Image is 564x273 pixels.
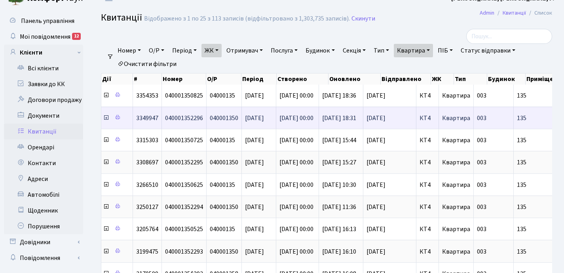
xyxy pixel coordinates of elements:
[245,203,264,211] span: [DATE]
[442,225,470,233] span: Квартира
[477,247,486,256] span: 003
[4,203,83,218] a: Щоденник
[4,45,83,60] a: Клієнти
[503,9,526,17] a: Квитанції
[367,249,413,255] span: [DATE]
[210,203,238,211] span: 040001350
[4,108,83,124] a: Документи
[101,73,133,85] th: Дії
[370,44,392,57] a: Тип
[72,33,81,40] div: 12
[136,181,158,189] span: 3266510
[165,247,203,256] span: 040001352293
[201,44,222,57] a: ЖК
[420,204,435,210] span: КТ4
[245,181,264,189] span: [DATE]
[431,73,454,85] th: ЖК
[442,247,470,256] span: Квартира
[146,44,167,57] a: О/Р
[279,181,313,189] span: [DATE] 00:00
[4,124,83,139] a: Квитанції
[241,73,277,85] th: Період
[268,44,301,57] a: Послуга
[394,44,433,57] a: Квартира
[420,182,435,188] span: КТ4
[210,247,238,256] span: 040001350
[136,136,158,145] span: 3315303
[477,181,486,189] span: 003
[165,114,203,122] span: 040001352296
[279,136,313,145] span: [DATE] 00:00
[322,181,356,189] span: [DATE] 10:30
[466,29,552,44] input: Пошук...
[114,57,180,71] a: Очистити фільтри
[245,91,264,100] span: [DATE]
[367,159,413,166] span: [DATE]
[4,234,83,250] a: Довідники
[442,158,470,167] span: Квартира
[477,158,486,167] span: 003
[340,44,369,57] a: Секція
[279,158,313,167] span: [DATE] 00:00
[169,44,200,57] a: Період
[101,11,142,24] span: Квитанції
[245,114,264,122] span: [DATE]
[4,139,83,155] a: Орендарі
[477,91,486,100] span: 003
[165,91,203,100] span: 040001350825
[4,218,83,234] a: Порушення
[136,114,158,122] span: 3349947
[517,137,562,143] span: 135
[302,44,338,57] a: Будинок
[420,249,435,255] span: КТ4
[245,247,264,256] span: [DATE]
[4,76,83,92] a: Заявки до КК
[20,32,70,41] span: Мої повідомлення
[21,17,74,25] span: Панель управління
[477,136,486,145] span: 003
[279,114,313,122] span: [DATE] 00:00
[517,159,562,166] span: 135
[210,225,235,233] span: 04000135
[367,204,413,210] span: [DATE]
[517,249,562,255] span: 135
[420,226,435,232] span: КТ4
[442,181,470,189] span: Квартира
[329,73,381,85] th: Оновлено
[279,247,313,256] span: [DATE] 00:00
[4,92,83,108] a: Договори продажу
[322,136,356,145] span: [DATE] 15:44
[136,158,158,167] span: 3308697
[279,203,313,211] span: [DATE] 00:00
[210,181,235,189] span: 04000135
[420,137,435,143] span: КТ4
[223,44,266,57] a: Отримувач
[144,15,350,23] div: Відображено з 1 по 25 з 113 записів (відфільтровано з 1,303,735 записів).
[442,91,470,100] span: Квартира
[4,60,83,76] a: Всі клієнти
[245,225,264,233] span: [DATE]
[4,250,83,266] a: Повідомлення
[136,91,158,100] span: 3354353
[526,9,552,17] li: Список
[322,114,356,122] span: [DATE] 18:31
[210,158,238,167] span: 040001350
[245,136,264,145] span: [DATE]
[136,247,158,256] span: 3199475
[480,9,494,17] a: Admin
[277,73,329,85] th: Створено
[468,5,564,21] nav: breadcrumb
[458,44,518,57] a: Статус відправки
[322,203,356,211] span: [DATE] 11:36
[279,225,313,233] span: [DATE] 00:00
[210,91,235,100] span: 04000135
[210,114,238,122] span: 040001350
[477,114,486,122] span: 003
[165,181,203,189] span: 040001350625
[442,136,470,145] span: Квартира
[4,187,83,203] a: Автомобілі
[279,91,313,100] span: [DATE] 00:00
[136,203,158,211] span: 3250127
[322,91,356,100] span: [DATE] 18:36
[322,225,356,233] span: [DATE] 16:13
